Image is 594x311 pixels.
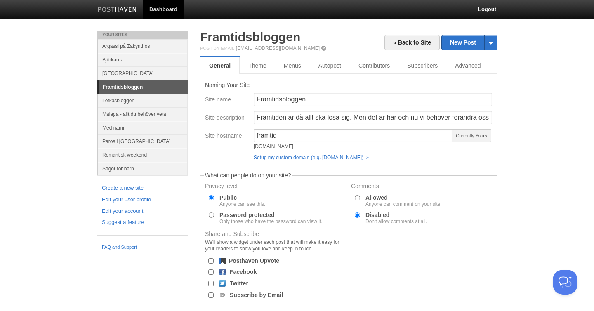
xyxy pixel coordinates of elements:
a: General [200,57,240,74]
span: Post by Email [200,46,234,51]
li: Your Sites [97,31,188,39]
a: New Post [442,35,497,50]
a: Theme [240,57,275,74]
label: Password protected [219,212,322,224]
div: We'll show a widget under each post that will make it easy for your readers to show you love and ... [205,239,346,252]
div: Anyone can comment on your site. [365,202,442,207]
legend: What can people do on your site? [204,172,292,178]
label: Twitter [230,280,248,286]
div: Anyone can see this. [219,202,265,207]
label: Site name [205,97,249,104]
a: Setup my custom domain (e.g. [DOMAIN_NAME]) » [254,155,369,160]
a: Med namn [98,121,188,134]
a: Edit your account [102,207,183,216]
label: Public [219,195,265,207]
div: Only those who have the password can view it. [219,219,322,224]
a: « Back to Site [384,35,440,50]
a: Framtidsbloggen [99,80,188,94]
a: Sagor för barn [98,162,188,175]
a: Malaga - allt du behöver veta [98,107,188,121]
a: Paros i [GEOGRAPHIC_DATA] [98,134,188,148]
a: Menus [275,57,310,74]
a: [GEOGRAPHIC_DATA] [98,66,188,80]
label: Site description [205,115,249,123]
a: [EMAIL_ADDRESS][DOMAIN_NAME] [236,45,320,51]
a: Romantisk weekend [98,148,188,162]
a: Create a new site [102,184,183,193]
label: Subscribe by Email [230,292,283,298]
a: Advanced [446,57,489,74]
label: Comments [351,183,492,191]
img: facebook.png [219,269,226,275]
a: Suggest a feature [102,218,183,227]
a: Contributors [350,57,398,74]
label: Facebook [230,269,257,275]
iframe: Help Scout Beacon - Open [553,270,577,295]
label: Posthaven Upvote [229,258,279,264]
label: Share and Subscribe [205,231,346,254]
img: Posthaven-bar [98,7,137,13]
label: Site hostname [205,133,249,141]
a: Argassi på Zakynthos [98,39,188,53]
div: Don't allow comments at all. [365,219,427,224]
a: Edit your user profile [102,196,183,204]
a: Subscribers [398,57,446,74]
a: FAQ and Support [102,244,183,251]
label: Disabled [365,212,427,224]
label: Privacy level [205,183,346,191]
a: Autopost [310,57,350,74]
span: Currently Yours [452,129,491,142]
legend: Naming Your Site [204,82,251,88]
a: Björkarna [98,53,188,66]
a: Lefkasbloggen [98,94,188,107]
div: [DOMAIN_NAME] [254,144,453,149]
a: Framtidsbloggen [200,30,300,44]
img: twitter.png [219,280,226,287]
label: Allowed [365,195,442,207]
